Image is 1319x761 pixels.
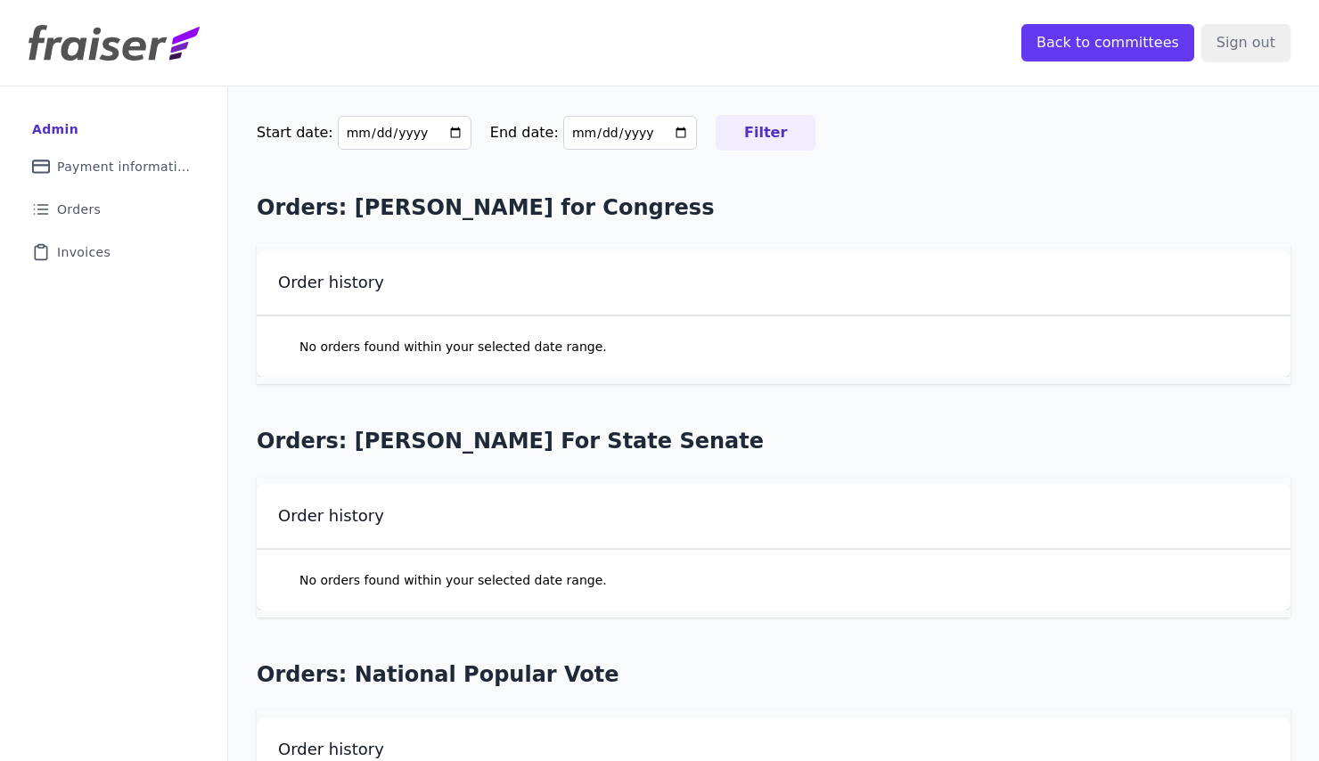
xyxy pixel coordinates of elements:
[29,25,200,61] img: Fraiser Logo
[257,660,1290,689] h1: Orders: National Popular Vote
[57,243,111,261] span: Invoices
[14,147,213,186] a: Payment information
[14,233,213,272] a: Invoices
[14,190,213,229] a: Orders
[257,193,1290,222] h1: Orders: [PERSON_NAME] for Congress
[278,272,384,293] h2: Order history
[278,505,384,527] h2: Order history
[57,200,101,218] span: Orders
[278,739,384,760] h2: Order history
[257,427,1290,455] h1: Orders: [PERSON_NAME] For State Senate
[57,158,192,176] span: Payment information
[32,120,78,138] div: Admin
[278,550,628,610] p: No orders found within your selected date range.
[716,115,815,151] input: Filter
[1021,24,1194,61] input: Back to committees
[278,316,628,377] p: No orders found within your selected date range.
[257,124,333,141] label: Start date:
[1201,24,1290,61] input: Sign out
[490,124,559,141] label: End date:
